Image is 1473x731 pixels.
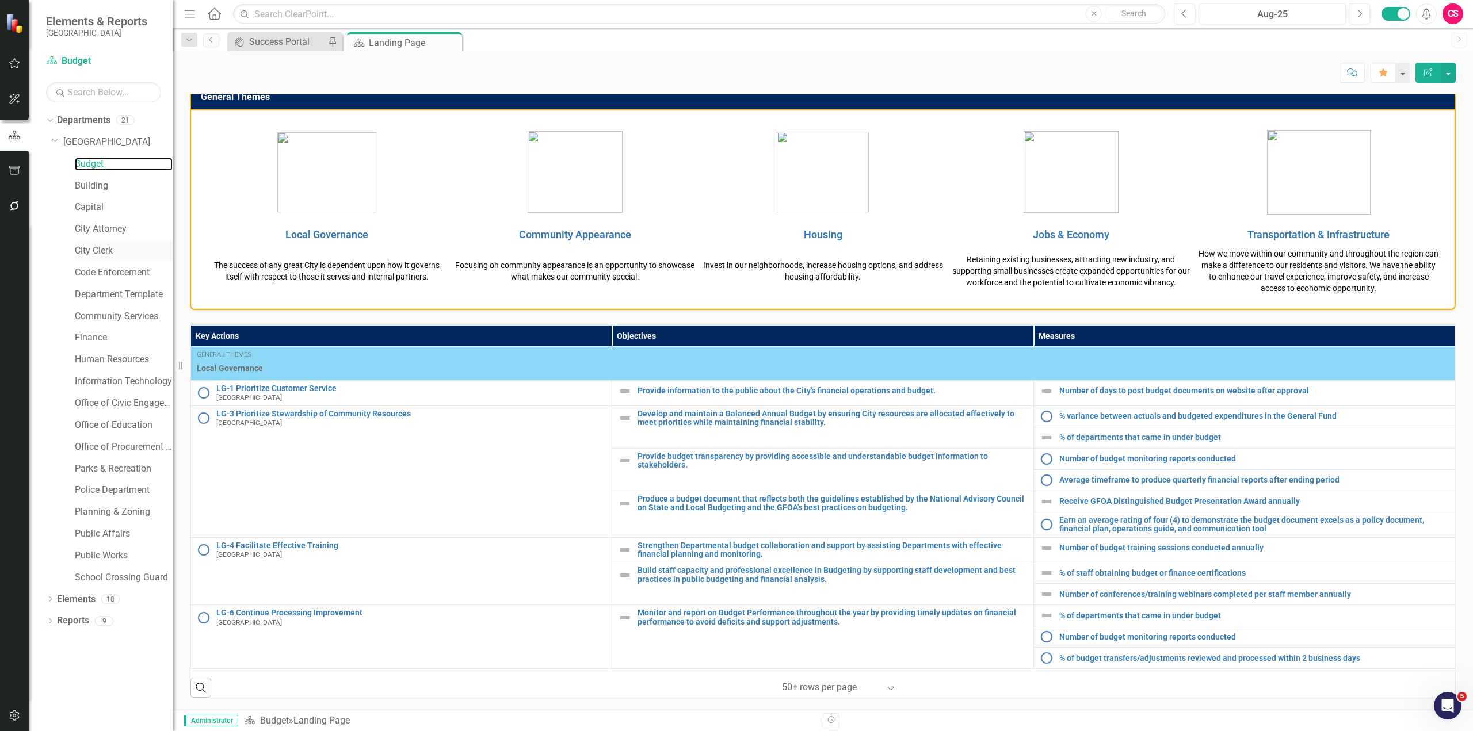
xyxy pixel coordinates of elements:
a: Office of Education [75,419,173,432]
a: Human Resources [75,353,173,366]
img: Not Defined [1040,495,1054,508]
a: % of staff obtaining budget or finance certifications [1059,569,1449,577]
td: Double-Click to Edit Right Click for Context Menu [1033,562,1455,584]
td: Double-Click to Edit Right Click for Context Menu [191,605,612,669]
a: Capital [75,201,173,214]
span: [GEOGRAPHIC_DATA] [216,419,282,427]
a: Community Services [75,310,173,323]
img: ClearPoint Strategy [5,12,26,34]
img: No Information [1040,651,1054,665]
a: LG-4 Facilitate Effective Training [216,541,606,550]
span: The success of any great City is dependent upon how it governs itself with respect to those it se... [214,261,440,281]
td: Double-Click to Edit Right Click for Context Menu [1033,405,1455,427]
div: General Themes [197,350,1449,359]
a: Reports [57,614,89,627]
a: Build staff capacity and professional excellence in Budgeting by supporting staff development and... [638,566,1027,584]
a: Police Department [75,484,173,497]
img: Not Defined [1040,608,1054,622]
td: Double-Click to Edit Right Click for Context Menu [1033,626,1455,648]
a: Office of Civic Engagement [75,397,173,410]
a: % variance between actuals and budgeted expenditures in the General Fund [1059,412,1449,420]
img: Not Defined [1040,541,1054,555]
img: No Information [1040,630,1054,644]
span: Administrator [184,715,238,726]
td: Double-Click to Edit Right Click for Context Menu [191,537,612,605]
span: Search [1121,9,1146,18]
td: Double-Click to Edit Right Click for Context Menu [612,537,1033,562]
img: No Information [197,386,211,400]
td: Double-Click to Edit Right Click for Context Menu [612,405,1033,448]
td: Double-Click to Edit Right Click for Context Menu [612,491,1033,537]
img: No Information [197,611,211,625]
td: Double-Click to Edit Right Click for Context Menu [1033,491,1455,512]
span: [GEOGRAPHIC_DATA] [216,393,282,401]
a: LG-3 Prioritize Stewardship of Community Resources [216,409,606,418]
span: [GEOGRAPHIC_DATA] [216,550,282,558]
a: Community Appearance [519,228,631,240]
img: No Information [1040,409,1054,423]
div: CS [1443,3,1463,24]
img: Not Defined [618,543,632,557]
td: Double-Click to Edit Right Click for Context Menu [1033,381,1455,406]
button: Search [1105,6,1162,22]
a: Number of budget training sessions conducted annually [1059,544,1449,552]
a: Transportation & Infrastructure [1247,228,1390,240]
div: 18 [101,594,120,604]
a: Strengthen Departmental budget collaboration and support by assisting Departments with effective ... [638,541,1027,559]
a: Budget [46,55,161,68]
a: Elements [57,593,96,606]
span: 5 [1457,692,1467,701]
td: Double-Click to Edit Right Click for Context Menu [191,381,612,406]
td: Double-Click to Edit Right Click for Context Menu [1033,537,1455,562]
div: » [244,714,814,728]
span: [GEOGRAPHIC_DATA] [216,618,282,626]
a: Average timeframe to produce quarterly financial reports after ending period [1059,476,1449,484]
a: Jobs & Economy [1033,228,1109,240]
a: Provide budget transparency by providing accessible and understandable budget information to stak... [638,452,1027,470]
img: Not Defined [1040,384,1054,398]
td: Double-Click to Edit Right Click for Context Menu [1033,584,1455,605]
a: City Attorney [75,223,173,236]
td: Double-Click to Edit Right Click for Context Menu [612,448,1033,491]
a: City Clerk [75,244,173,258]
a: Public Works [75,549,173,562]
a: Departments [57,114,110,127]
span: Invest in our neighborhoods, increase housing options, and address housing affordability. [703,261,943,281]
input: Search Below... [46,82,161,102]
a: Housing [804,228,842,240]
a: % of departments that came in under budget [1059,611,1449,620]
img: Not Defined [618,454,632,468]
a: Provide information to the public about the City's financial operations and budget. [638,386,1027,395]
img: No Information [1040,473,1054,487]
img: No Information [1040,518,1054,531]
a: [GEOGRAPHIC_DATA] [63,136,173,149]
a: Success Portal [230,35,325,49]
img: Not Defined [618,568,632,582]
a: Number of budget monitoring reports conducted [1059,633,1449,641]
a: % of departments that came in under budget [1059,433,1449,442]
td: Double-Click to Edit Right Click for Context Menu [1033,469,1455,491]
span: Retaining existing businesses, attracting new industry, and supporting small businesses create ex... [952,255,1190,287]
div: Success Portal [249,35,325,49]
img: No Information [197,543,211,557]
a: Planning & Zoning [75,506,173,519]
a: Code Enforcement [75,266,173,280]
iframe: Intercom live chat [1434,692,1461,719]
a: Local Governance [285,228,368,240]
small: [GEOGRAPHIC_DATA] [46,28,147,37]
a: Number of budget monitoring reports conducted [1059,454,1449,463]
a: LG-1 Prioritize Customer Service [216,384,606,393]
img: Not Defined [618,496,632,510]
a: Budget [260,715,289,726]
a: Develop and maintain a Balanced Annual Budget by ensuring City resources are allocated effectivel... [638,409,1027,427]
input: Search ClearPoint... [233,4,1165,24]
td: Double-Click to Edit Right Click for Context Menu [612,381,1033,406]
a: LG-6 Continue Processing Improvement [216,608,606,617]
a: Department Template [75,288,173,301]
a: School Crossing Guard [75,571,173,584]
img: Not Defined [1040,587,1054,601]
img: Not Defined [618,411,632,425]
img: Not Defined [618,611,632,625]
span: Local Governance [197,362,1449,374]
a: Office of Procurement Management [75,441,173,454]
